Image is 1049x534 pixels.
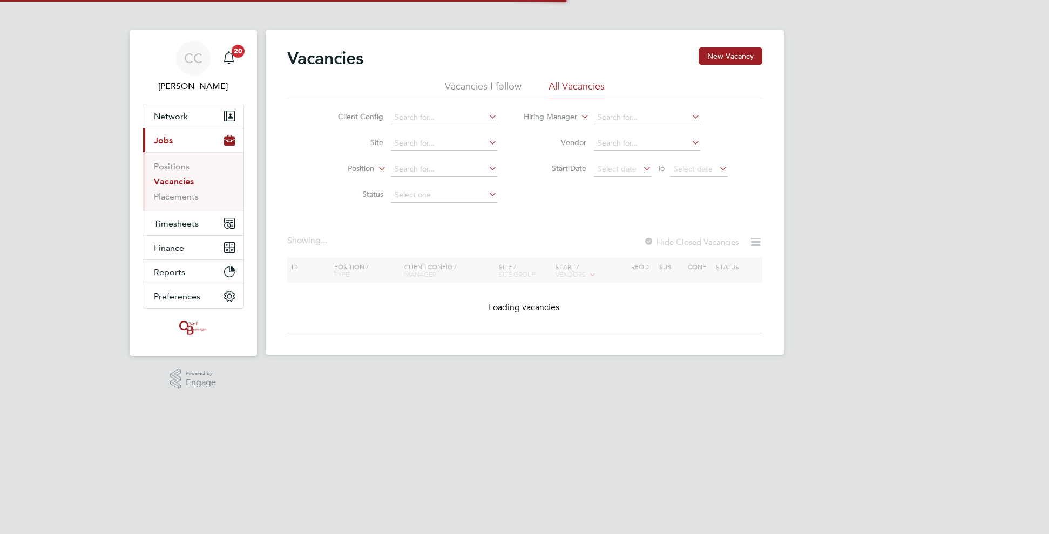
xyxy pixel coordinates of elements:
label: Hiring Manager [515,112,577,122]
button: Reports [143,260,243,284]
input: Search for... [391,136,497,151]
input: Search for... [594,110,700,125]
label: Status [321,189,383,199]
span: To [654,161,668,175]
img: oneillandbrennan-logo-retina.png [177,319,208,337]
span: CC [184,51,202,65]
span: ... [321,235,327,246]
li: All Vacancies [549,80,605,99]
div: Showing [287,235,329,247]
span: Preferences [154,291,200,302]
label: Vendor [524,138,586,147]
span: Powered by [186,369,216,378]
a: CC[PERSON_NAME] [143,41,244,93]
span: Reports [154,267,185,277]
input: Select one [391,188,497,203]
nav: Main navigation [130,30,257,356]
button: Network [143,104,243,128]
button: Preferences [143,284,243,308]
span: Engage [186,378,216,387]
span: Select date [674,164,713,174]
span: Finance [154,243,184,253]
a: Go to home page [143,319,244,337]
button: Jobs [143,128,243,152]
span: Jobs [154,135,173,146]
button: Finance [143,236,243,259]
label: Client Config [321,112,383,121]
li: Vacancies I follow [445,80,522,99]
label: Hide Closed Vacancies [644,237,739,247]
a: Powered byEngage [170,369,216,389]
input: Search for... [594,136,700,151]
input: Search for... [391,162,497,177]
button: Timesheets [143,211,243,235]
label: Site [321,138,383,147]
span: Network [154,111,188,121]
a: Placements [154,191,199,202]
a: 20 [218,41,240,76]
button: New Vacancy [699,47,762,65]
span: Timesheets [154,218,199,229]
label: Position [312,163,374,174]
span: 20 [232,45,245,58]
a: Vacancies [154,176,194,187]
a: Positions [154,161,190,172]
div: Jobs [143,152,243,211]
span: Charlotte Carter [143,80,244,93]
input: Search for... [391,110,497,125]
h2: Vacancies [287,47,363,69]
span: Select date [598,164,637,174]
label: Start Date [524,163,586,173]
